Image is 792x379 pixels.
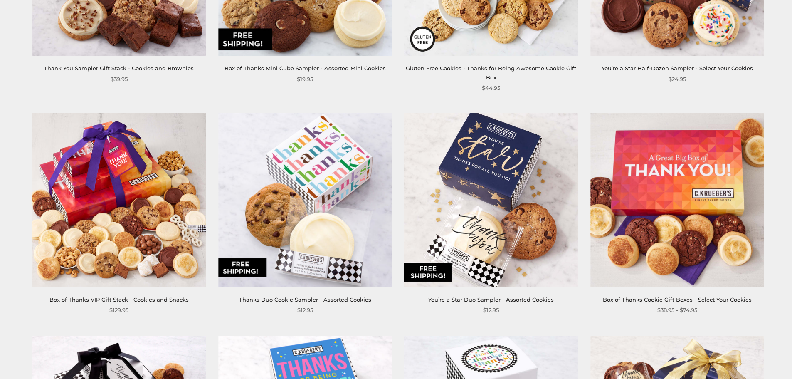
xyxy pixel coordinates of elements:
[239,296,371,303] a: Thanks Duo Cookie Sampler - Assorted Cookies
[297,306,313,315] span: $12.95
[32,113,206,287] img: Box of Thanks VIP Gift Stack - Cookies and Snacks
[111,75,128,84] span: $39.95
[483,306,499,315] span: $12.95
[7,347,86,372] iframe: Sign Up via Text for Offers
[482,84,500,92] span: $44.95
[44,65,194,72] a: Thank You Sampler Gift Stack - Cookies and Brownies
[657,306,697,315] span: $38.95 - $74.95
[297,75,313,84] span: $19.95
[49,296,189,303] a: Box of Thanks VIP Gift Stack - Cookies and Snacks
[428,296,554,303] a: You’re a Star Duo Sampler - Assorted Cookies
[218,113,392,287] img: Thanks Duo Cookie Sampler - Assorted Cookies
[405,113,578,287] img: You’re a Star Duo Sampler - Assorted Cookies
[590,113,764,287] img: Box of Thanks Cookie Gift Boxes - Select Your Cookies
[109,306,128,315] span: $129.95
[225,65,386,72] a: Box of Thanks Mini Cube Sampler - Assorted Mini Cookies
[669,75,686,84] span: $24.95
[603,296,752,303] a: Box of Thanks Cookie Gift Boxes - Select Your Cookies
[602,65,753,72] a: You’re a Star Half-Dozen Sampler - Select Your Cookies
[406,65,576,80] a: Gluten Free Cookies - Thanks for Being Awesome Cookie Gift Box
